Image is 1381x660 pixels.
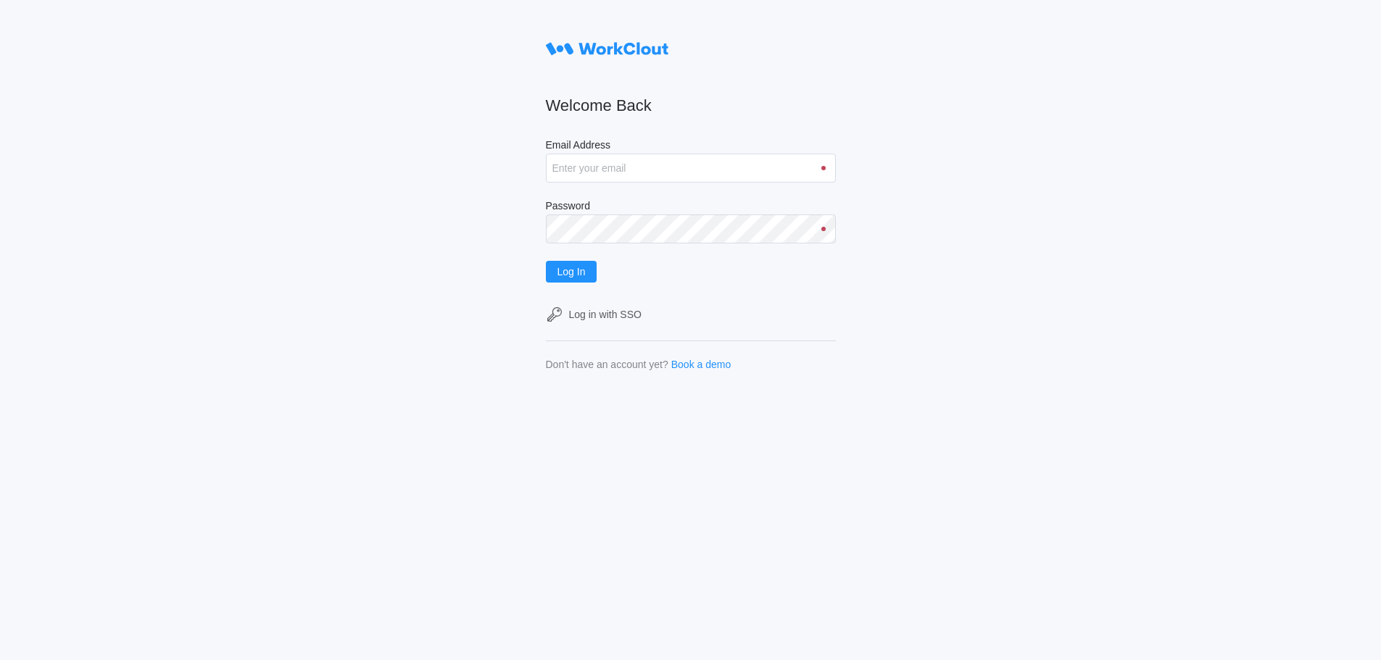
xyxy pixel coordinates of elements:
[546,261,597,283] button: Log In
[546,200,836,214] label: Password
[546,154,836,183] input: Enter your email
[546,139,836,154] label: Email Address
[671,359,731,370] a: Book a demo
[546,359,668,370] div: Don't have an account yet?
[569,309,642,320] div: Log in with SSO
[557,267,586,277] span: Log In
[546,306,836,323] a: Log in with SSO
[546,96,836,116] h2: Welcome Back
